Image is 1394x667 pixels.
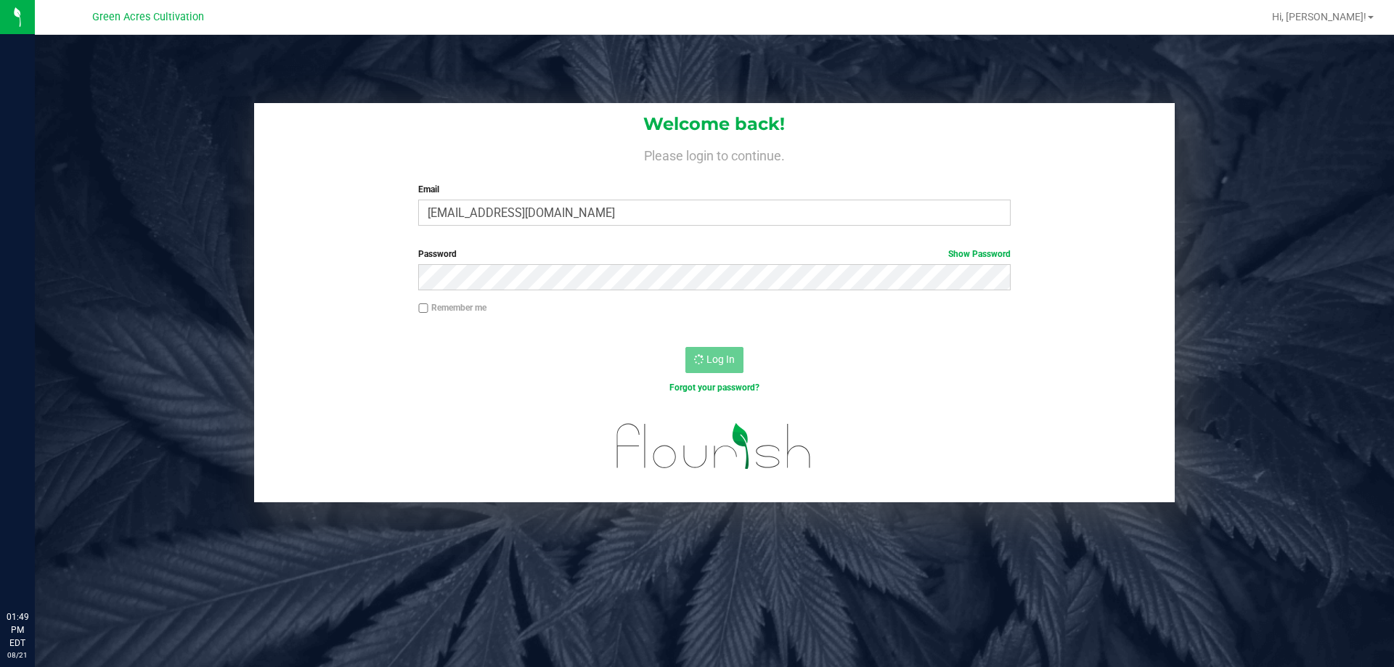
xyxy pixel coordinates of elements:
[685,347,743,373] button: Log In
[92,11,204,23] span: Green Acres Cultivation
[418,303,428,314] input: Remember me
[418,183,1010,196] label: Email
[7,610,28,650] p: 01:49 PM EDT
[418,249,457,259] span: Password
[706,353,735,365] span: Log In
[948,249,1011,259] a: Show Password
[7,650,28,660] p: 08/21
[418,301,486,314] label: Remember me
[599,409,829,483] img: flourish_logo.svg
[669,382,759,393] a: Forgot your password?
[1272,11,1366,22] span: Hi, [PERSON_NAME]!
[254,145,1175,163] h4: Please login to continue.
[254,115,1175,134] h1: Welcome back!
